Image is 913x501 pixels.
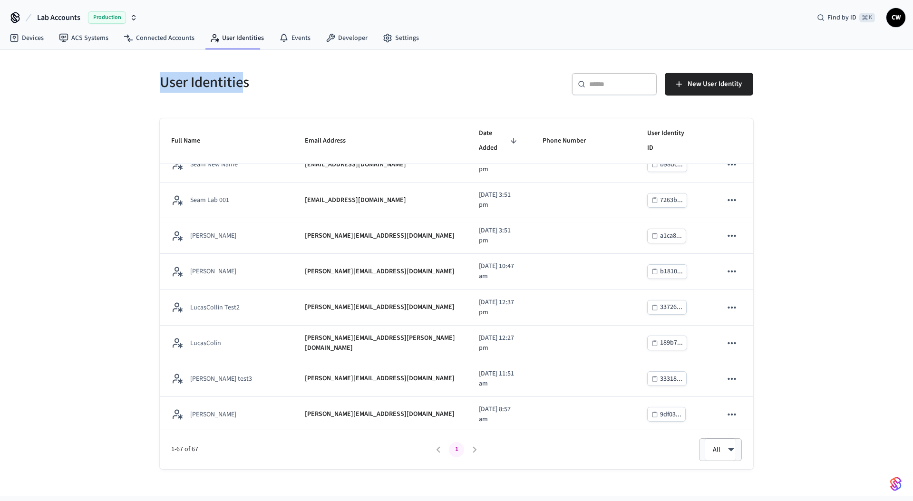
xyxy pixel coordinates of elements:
span: Date Added [479,126,520,156]
p: LucasColin [190,338,221,348]
p: [PERSON_NAME][EMAIL_ADDRESS][PERSON_NAME][DOMAIN_NAME] [305,333,456,353]
a: Devices [2,29,51,47]
div: 189b7... [660,337,683,349]
div: 7263b... [660,194,683,206]
p: [PERSON_NAME] [190,231,236,241]
span: Email Address [305,134,358,148]
span: New User Identity [688,78,742,90]
button: a1ca8... [647,229,686,243]
p: [PERSON_NAME] test3 [190,374,252,384]
div: b98dc... [660,159,683,171]
span: Phone Number [543,134,598,148]
a: Connected Accounts [116,29,202,47]
p: [DATE] 10:47 am [479,261,520,281]
p: [PERSON_NAME] [190,410,236,419]
p: [PERSON_NAME][EMAIL_ADDRESS][DOMAIN_NAME] [305,267,455,277]
div: b1810... [660,266,683,278]
button: b98dc... [647,157,687,172]
p: [PERSON_NAME][EMAIL_ADDRESS][DOMAIN_NAME] [305,302,455,312]
button: 189b7... [647,336,687,350]
div: 33318... [660,373,682,385]
p: [PERSON_NAME] [190,267,236,276]
button: New User Identity [665,73,753,96]
p: [PERSON_NAME][EMAIL_ADDRESS][DOMAIN_NAME] [305,409,455,419]
p: [DATE] 11:51 am [479,369,520,389]
span: Full Name [171,134,213,148]
button: 9df03... [647,407,686,422]
button: CW [886,8,905,27]
p: [DATE] 12:37 pm [479,298,520,318]
nav: pagination navigation [429,442,484,457]
button: 7263b... [647,193,687,208]
div: All [705,438,736,461]
h5: User Identities [160,73,451,92]
span: User Identity ID [647,126,699,156]
a: Settings [375,29,427,47]
span: 1-67 of 67 [171,444,429,454]
span: CW [887,9,904,26]
a: Events [272,29,318,47]
div: 9df03... [660,409,681,421]
p: [PERSON_NAME][EMAIL_ADDRESS][DOMAIN_NAME] [305,374,455,384]
p: [DATE] 3:51 pm [479,226,520,246]
p: [DATE] 3:51 pm [479,190,520,210]
p: Seam Lab 001 [190,195,229,205]
p: [DATE] 4:08 pm [479,154,520,174]
p: [DATE] 12:27 pm [479,333,520,353]
p: LucasCollin Test2 [190,303,240,312]
div: Find by ID⌘ K [809,9,883,26]
a: Developer [318,29,375,47]
button: 33726... [647,300,687,315]
p: Seam New Name [190,160,238,169]
p: [DATE] 8:57 am [479,405,520,424]
button: page 1 [449,442,464,457]
span: Production [88,11,126,24]
p: [EMAIL_ADDRESS][DOMAIN_NAME] [305,195,406,205]
p: [PERSON_NAME][EMAIL_ADDRESS][DOMAIN_NAME] [305,231,455,241]
div: a1ca8... [660,230,682,242]
span: Lab Accounts [37,12,80,23]
a: User Identities [202,29,272,47]
span: ⌘ K [859,13,875,22]
span: Find by ID [827,13,856,22]
button: b1810... [647,264,687,279]
p: [EMAIL_ADDRESS][DOMAIN_NAME] [305,160,406,170]
div: 33726... [660,301,682,313]
button: 33318... [647,371,687,386]
a: ACS Systems [51,29,116,47]
img: SeamLogoGradient.69752ec5.svg [890,476,902,491]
